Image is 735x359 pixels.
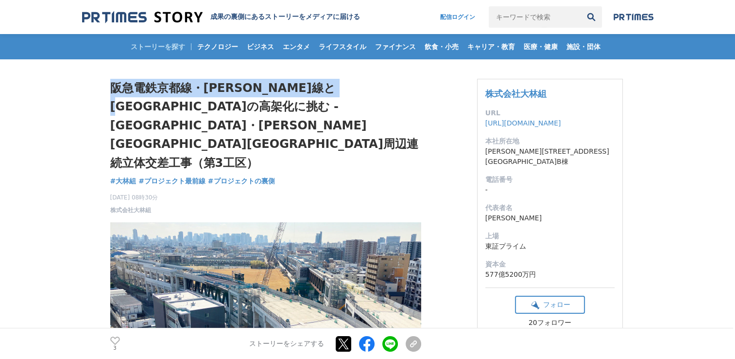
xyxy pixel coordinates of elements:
[243,34,278,59] a: ビジネス
[208,177,275,185] span: #プロジェクトの裏側
[581,6,602,28] button: 検索
[315,42,370,51] span: ライフスタイル
[563,42,604,51] span: 施設・団体
[489,6,581,28] input: キーワードで検索
[110,79,421,172] h1: 阪急電鉄京都線・[PERSON_NAME]線と[GEOGRAPHIC_DATA]の高架化に挑む - [GEOGRAPHIC_DATA]・[PERSON_NAME][GEOGRAPHIC_DATA...
[138,177,205,185] span: #プロジェクト最前線
[110,206,151,215] a: 株式会社大林組
[193,42,242,51] span: テクノロジー
[110,176,137,186] a: #大林組
[485,136,615,146] dt: 本社所在地
[210,13,360,21] h2: 成果の裏側にあるストーリーをメディアに届ける
[82,11,203,24] img: 成果の裏側にあるストーリーをメディアに届ける
[485,146,615,167] dd: [PERSON_NAME][STREET_ADDRESS] [GEOGRAPHIC_DATA]B棟
[485,175,615,185] dt: 電話番号
[371,34,420,59] a: ファイナンス
[82,11,360,24] a: 成果の裏側にあるストーリーをメディアに届ける 成果の裏側にあるストーリーをメディアに届ける
[430,6,485,28] a: 配信ログイン
[485,119,561,127] a: [URL][DOMAIN_NAME]
[485,203,615,213] dt: 代表者名
[485,89,547,99] a: 株式会社大林組
[485,108,615,118] dt: URL
[520,34,562,59] a: 医療・健康
[371,42,420,51] span: ファイナンス
[463,42,519,51] span: キャリア・教育
[138,176,205,186] a: #プロジェクト最前線
[421,34,462,59] a: 飲食・小売
[485,241,615,251] dd: 東証プライム
[614,13,653,21] img: prtimes
[485,259,615,269] dt: 資本金
[110,346,120,351] p: 3
[515,296,585,314] button: フォロー
[110,193,158,202] span: [DATE] 08時30分
[485,231,615,241] dt: 上場
[193,34,242,59] a: テクノロジー
[515,319,585,327] div: 20フォロワー
[485,213,615,223] dd: [PERSON_NAME]
[563,34,604,59] a: 施設・団体
[315,34,370,59] a: ライフスタイル
[485,185,615,195] dd: -
[279,34,314,59] a: エンタメ
[208,176,275,186] a: #プロジェクトの裏側
[110,177,137,185] span: #大林組
[463,34,519,59] a: キャリア・教育
[520,42,562,51] span: 医療・健康
[421,42,462,51] span: 飲食・小売
[249,340,324,348] p: ストーリーをシェアする
[243,42,278,51] span: ビジネス
[279,42,314,51] span: エンタメ
[485,269,615,280] dd: 577億5200万円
